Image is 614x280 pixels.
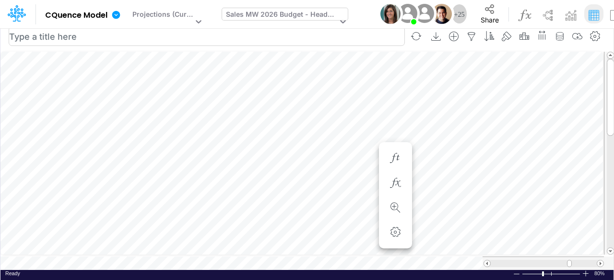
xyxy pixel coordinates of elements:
div: Projections (Current) [132,9,193,22]
img: User Image Icon [413,1,437,25]
img: User Image Icon [396,1,420,25]
button: Share [472,1,508,27]
div: Zoom [522,270,582,277]
input: Type a title here [9,26,405,46]
span: Share [481,16,499,24]
div: Zoom [542,271,544,276]
img: User Image Icon [432,4,452,24]
span: 80% [594,270,609,277]
img: User Image Icon [380,4,401,24]
div: In Ready mode [5,270,20,277]
div: Zoom In [582,270,590,277]
div: Zoom Out [513,270,520,278]
span: Ready [5,270,20,276]
div: Sales MW 2026 Budget - Headcount [226,9,337,22]
b: CQuence Model [45,11,107,20]
span: + 25 [454,11,465,17]
div: Zoom level [594,270,609,277]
